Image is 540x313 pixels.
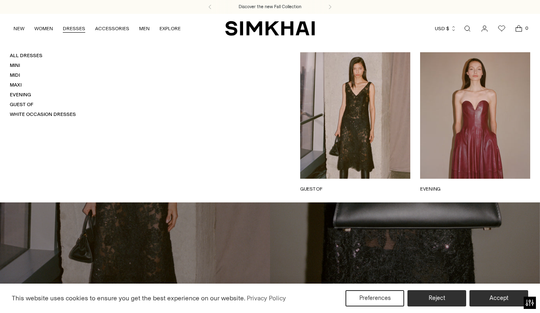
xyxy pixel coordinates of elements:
[246,292,287,304] a: Privacy Policy (opens in a new tab)
[459,20,476,37] a: Open search modal
[407,290,466,306] button: Reject
[435,20,456,38] button: USD $
[476,20,493,37] a: Go to the account page
[469,290,528,306] button: Accept
[95,20,129,38] a: ACCESSORIES
[494,20,510,37] a: Wishlist
[345,290,404,306] button: Preferences
[63,20,85,38] a: DRESSES
[523,24,530,32] span: 0
[139,20,150,38] a: MEN
[239,4,301,10] a: Discover the new Fall Collection
[12,294,246,302] span: This website uses cookies to ensure you get the best experience on our website.
[34,20,53,38] a: WOMEN
[511,20,527,37] a: Open cart modal
[225,20,315,36] a: SIMKHAI
[7,282,82,306] iframe: Sign Up via Text for Offers
[159,20,181,38] a: EXPLORE
[13,20,24,38] a: NEW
